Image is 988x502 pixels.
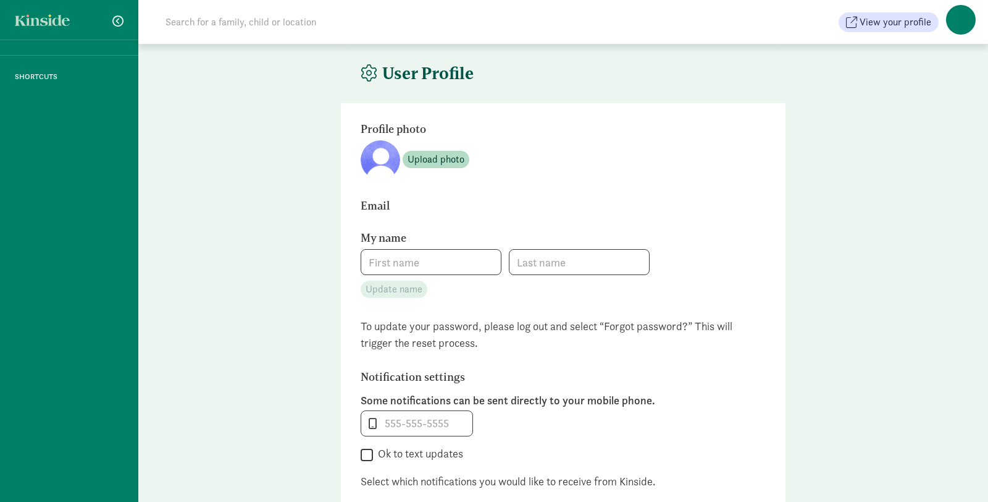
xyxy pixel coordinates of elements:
[361,250,501,274] input: First name
[361,393,766,408] label: Some notifications can be sent directly to your mobile phone.
[509,250,649,274] input: Last name
[361,473,766,490] div: Select which notifications you would like to receive from Kinside.
[361,371,700,383] h6: Notification settings
[361,64,474,83] h4: User Profile
[361,123,700,135] h6: Profile photo
[373,446,463,461] label: Ok to text updates
[361,200,700,212] h6: Email
[403,151,469,168] button: Upload photo
[366,282,422,297] span: Update name
[361,318,766,351] section: To update your password, please log out and select “Forgot password?” This will trigger the reset...
[860,15,931,30] span: View your profile
[839,12,939,32] button: View your profile
[408,152,464,167] span: Upload photo
[158,10,504,35] input: Search for a family, child or location
[361,232,700,244] h6: My name
[361,281,427,298] button: Update name
[361,411,472,436] input: 555-555-5555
